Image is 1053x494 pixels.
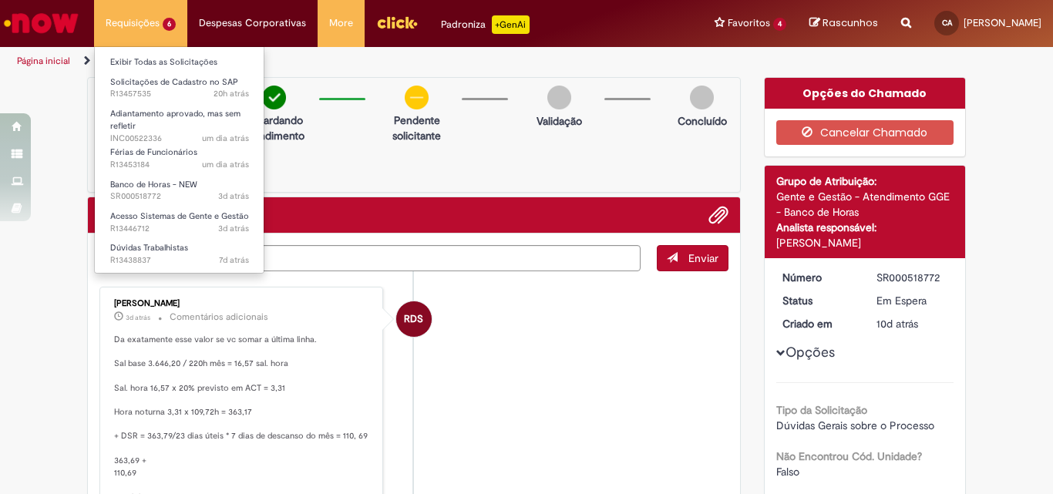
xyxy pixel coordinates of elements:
[441,15,530,34] div: Padroniza
[492,15,530,34] p: +GenAi
[218,190,249,202] span: 3d atrás
[776,173,954,189] div: Grupo de Atribuição:
[95,74,264,102] a: Aberto R13457535 : Solicitações de Cadastro no SAP
[110,88,249,100] span: R13457535
[202,159,249,170] span: um dia atrás
[823,15,878,30] span: Rascunhos
[776,418,934,432] span: Dúvidas Gerais sobre o Processo
[110,190,249,203] span: SR000518772
[809,16,878,31] a: Rascunhos
[110,146,197,158] span: Férias de Funcionários
[12,47,691,76] ul: Trilhas de página
[170,311,268,324] small: Comentários adicionais
[214,88,249,99] time: 28/08/2025 12:17:51
[776,403,867,417] b: Tipo da Solicitação
[776,220,954,235] div: Analista responsável:
[163,18,176,31] span: 6
[95,208,264,237] a: Aberto R13446712 : Acesso Sistemas de Gente e Gestão
[876,316,948,331] div: 19/08/2025 16:35:01
[95,240,264,268] a: Aberto R13438837 : Dúvidas Trabalhistas
[329,15,353,31] span: More
[876,270,948,285] div: SR000518772
[942,18,952,28] span: CA
[202,133,249,144] span: um dia atrás
[110,108,241,132] span: Adiantamento aprovado, mas sem refletir
[95,176,264,205] a: Aberto SR000518772 : Banco de Horas - NEW
[214,88,249,99] span: 20h atrás
[110,76,238,88] span: Solicitações de Cadastro no SAP
[99,245,641,271] textarea: Digite sua mensagem aqui...
[776,120,954,145] button: Cancelar Chamado
[765,78,966,109] div: Opções do Chamado
[776,189,954,220] div: Gente e Gestão - Atendimento GGE - Banco de Horas
[773,18,786,31] span: 4
[776,449,922,463] b: Não Encontrou Cód. Unidade?
[126,313,150,322] time: 26/08/2025 11:16:06
[657,245,728,271] button: Enviar
[688,251,718,265] span: Enviar
[404,301,423,338] span: RDS
[110,210,249,222] span: Acesso Sistemas de Gente e Gestão
[110,223,249,235] span: R13446712
[876,317,918,331] span: 10d atrás
[728,15,770,31] span: Favoritos
[776,465,799,479] span: Falso
[199,15,306,31] span: Despesas Corporativas
[110,254,249,267] span: R13438837
[110,159,249,171] span: R13453184
[17,55,70,67] a: Página inicial
[876,317,918,331] time: 19/08/2025 16:35:01
[114,299,371,308] div: [PERSON_NAME]
[964,16,1041,29] span: [PERSON_NAME]
[95,54,264,71] a: Exibir Todas as Solicitações
[219,254,249,266] span: 7d atrás
[95,144,264,173] a: Aberto R13453184 : Férias de Funcionários
[262,86,286,109] img: check-circle-green.png
[218,223,249,234] span: 3d atrás
[126,313,150,322] span: 3d atrás
[379,113,454,143] p: Pendente solicitante
[237,113,311,143] p: Aguardando atendimento
[2,8,81,39] img: ServiceNow
[110,242,188,254] span: Dúvidas Trabalhistas
[405,86,429,109] img: circle-minus.png
[110,133,249,145] span: INC00522336
[396,301,432,337] div: Raquel De Souza
[876,293,948,308] div: Em Espera
[690,86,714,109] img: img-circle-grey.png
[771,270,866,285] dt: Número
[771,316,866,331] dt: Criado em
[771,293,866,308] dt: Status
[219,254,249,266] time: 22/08/2025 09:52:22
[678,113,727,129] p: Concluído
[110,179,197,190] span: Banco de Horas - NEW
[94,46,264,274] ul: Requisições
[537,113,582,129] p: Validação
[95,106,264,139] a: Aberto INC00522336 : Adiantamento aprovado, mas sem refletir
[106,15,160,31] span: Requisições
[776,235,954,250] div: [PERSON_NAME]
[708,205,728,225] button: Adicionar anexos
[376,11,418,34] img: click_logo_yellow_360x200.png
[547,86,571,109] img: img-circle-grey.png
